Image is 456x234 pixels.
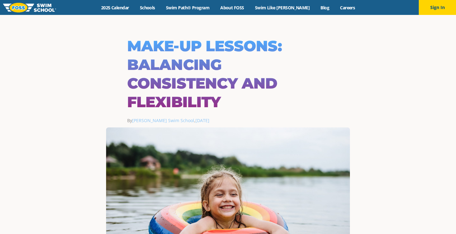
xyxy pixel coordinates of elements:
a: Blog [315,5,335,11]
a: 2025 Calendar [96,5,134,11]
span: , [194,117,209,123]
a: Careers [335,5,360,11]
a: [PERSON_NAME] Swim School [132,117,194,123]
span: By [127,117,194,123]
a: [DATE] [195,117,209,123]
img: FOSS Swim School Logo [3,3,56,12]
a: Swim Like [PERSON_NAME] [249,5,315,11]
a: Schools [134,5,160,11]
h1: Make-Up Lessons: Balancing Consistency and Flexibility [127,37,329,111]
a: About FOSS [215,5,250,11]
a: Swim Path® Program [160,5,215,11]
